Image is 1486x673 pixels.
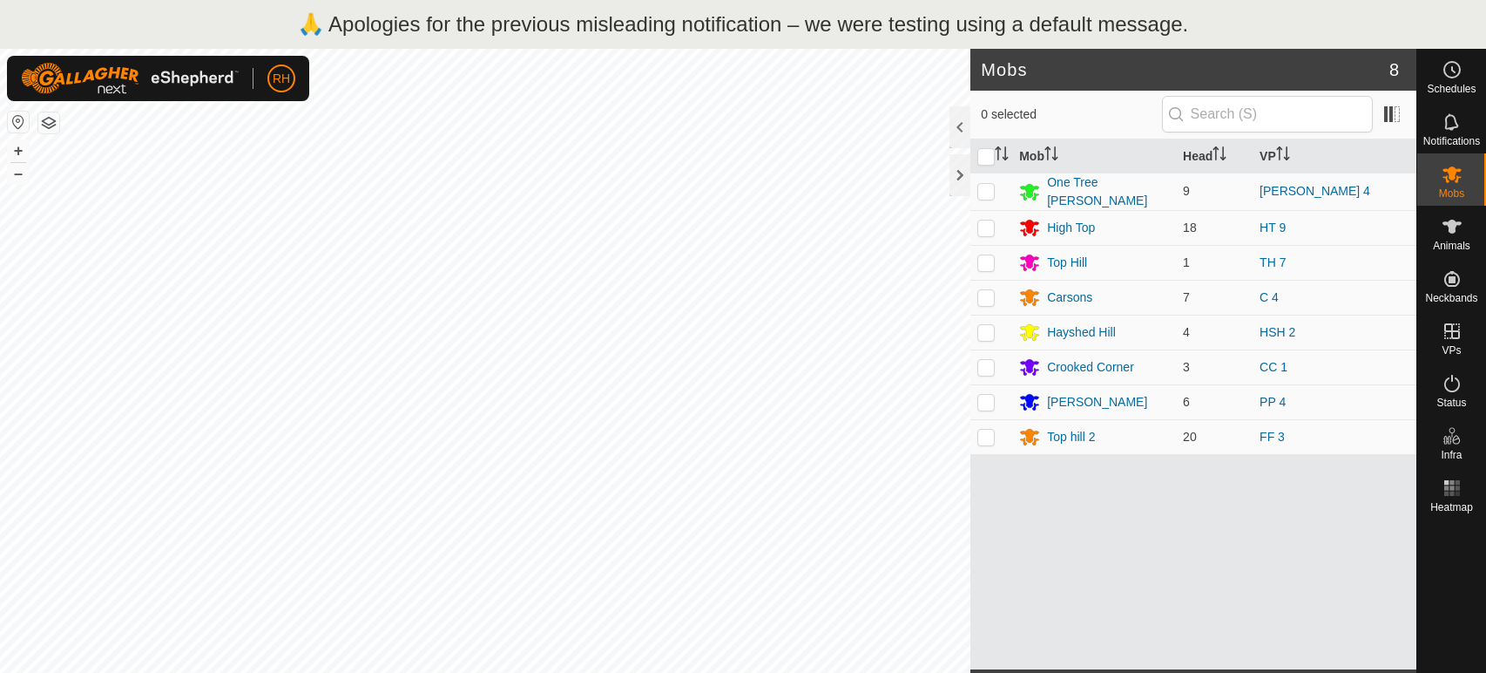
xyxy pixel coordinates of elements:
[1439,188,1464,199] span: Mobs
[1047,323,1116,342] div: Hayshed Hill
[1430,502,1473,513] span: Heatmap
[38,112,59,133] button: Map Layers
[1047,393,1147,411] div: [PERSON_NAME]
[1260,255,1286,269] a: TH 7
[8,140,29,161] button: +
[1047,173,1169,210] div: One Tree [PERSON_NAME]
[1442,345,1461,356] span: VPs
[1253,139,1416,173] th: VP
[1212,149,1226,163] p-sorticon: Activate to sort
[1260,221,1286,235] a: HT 9
[1433,241,1470,251] span: Animals
[1260,325,1295,339] a: HSH 2
[1183,221,1197,235] span: 18
[1276,149,1290,163] p-sorticon: Activate to sort
[1183,360,1190,374] span: 3
[1427,84,1476,94] span: Schedules
[1183,184,1190,198] span: 9
[1183,430,1197,444] span: 20
[1162,96,1373,133] input: Search (S)
[1436,398,1466,408] span: Status
[1260,184,1370,198] a: [PERSON_NAME] 4
[1183,395,1190,409] span: 6
[1047,289,1092,307] div: Carsons
[1047,254,1087,272] div: Top Hill
[1425,293,1477,303] span: Neckbands
[1183,325,1190,339] span: 4
[1183,290,1190,304] span: 7
[1260,290,1279,304] a: C 4
[1260,430,1285,444] a: FF 3
[8,163,29,184] button: –
[981,105,1161,124] span: 0 selected
[1260,395,1286,409] a: PP 4
[273,70,290,88] span: RH
[981,59,1389,80] h2: Mobs
[1183,255,1190,269] span: 1
[1176,139,1253,173] th: Head
[995,149,1009,163] p-sorticon: Activate to sort
[1012,139,1176,173] th: Mob
[1441,450,1462,460] span: Infra
[298,9,1189,40] p: 🙏 Apologies for the previous misleading notification – we were testing using a default message.
[21,63,239,94] img: Gallagher Logo
[1044,149,1058,163] p-sorticon: Activate to sort
[8,112,29,133] button: Reset Map
[1047,219,1095,237] div: High Top
[1047,428,1095,446] div: Top hill 2
[1423,136,1480,146] span: Notifications
[1389,57,1399,83] span: 8
[1260,360,1287,374] a: CC 1
[1047,358,1134,377] div: Crooked Corner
